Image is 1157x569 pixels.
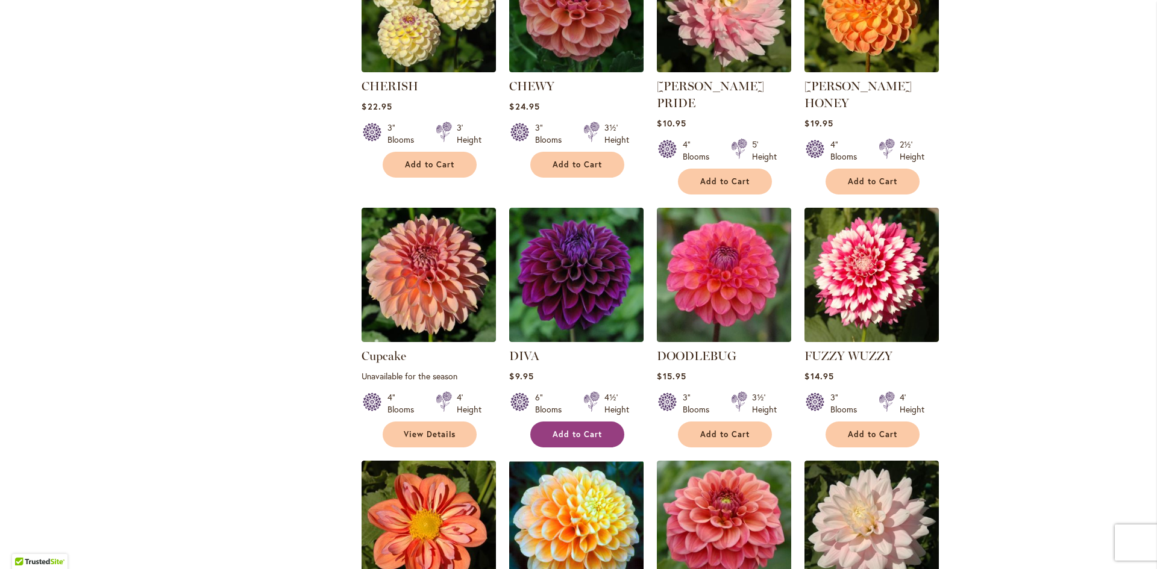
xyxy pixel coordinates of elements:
[804,208,939,342] img: FUZZY WUZZY
[826,169,920,194] button: Add to Cart
[752,138,777,163] div: 5' Height
[509,333,644,344] a: Diva
[678,169,772,194] button: Add to Cart
[362,370,496,382] p: Unavailable for the season
[804,333,939,344] a: FUZZY WUZZY
[657,79,764,110] a: [PERSON_NAME] PRIDE
[509,370,533,382] span: $9.95
[362,101,392,112] span: $22.95
[383,421,477,447] a: View Details
[387,391,421,415] div: 4" Blooms
[804,79,912,110] a: [PERSON_NAME] HONEY
[383,152,477,178] button: Add to Cart
[509,349,539,363] a: DIVA
[553,429,602,440] span: Add to Cart
[700,176,750,187] span: Add to Cart
[678,421,772,447] button: Add to Cart
[509,79,554,93] a: CHEWY
[553,160,602,170] span: Add to Cart
[830,391,864,415] div: 3" Blooms
[509,101,539,112] span: $24.95
[457,122,481,146] div: 3' Height
[457,391,481,415] div: 4' Height
[848,429,897,440] span: Add to Cart
[535,122,569,146] div: 3" Blooms
[405,160,454,170] span: Add to Cart
[404,429,456,440] span: View Details
[530,421,624,447] button: Add to Cart
[830,138,864,163] div: 4" Blooms
[9,526,43,560] iframe: Launch Accessibility Center
[509,208,644,342] img: Diva
[657,349,736,363] a: DOODLEBUG
[804,117,833,129] span: $19.95
[848,176,897,187] span: Add to Cart
[804,63,939,75] a: CRICHTON HONEY
[657,370,686,382] span: $15.95
[657,333,791,344] a: DOODLEBUG
[804,349,892,363] a: FUZZY WUZZY
[826,421,920,447] button: Add to Cart
[900,391,924,415] div: 4' Height
[683,138,716,163] div: 4" Blooms
[362,333,496,344] a: Cupcake
[535,391,569,415] div: 6" Blooms
[509,63,644,75] a: CHEWY
[657,63,791,75] a: CHILSON'S PRIDE
[804,370,833,382] span: $14.95
[683,391,716,415] div: 3" Blooms
[900,138,924,163] div: 2½' Height
[530,152,624,178] button: Add to Cart
[604,391,629,415] div: 4½' Height
[362,208,496,342] img: Cupcake
[362,349,406,363] a: Cupcake
[657,117,686,129] span: $10.95
[362,63,496,75] a: CHERISH
[362,79,418,93] a: CHERISH
[604,122,629,146] div: 3½' Height
[700,429,750,440] span: Add to Cart
[387,122,421,146] div: 3" Blooms
[657,208,791,342] img: DOODLEBUG
[752,391,777,415] div: 3½' Height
